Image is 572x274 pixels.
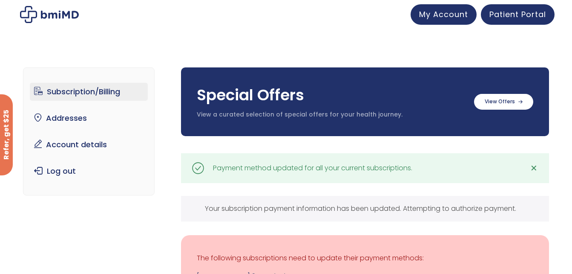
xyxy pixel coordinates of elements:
[526,160,543,177] a: ✕
[197,111,466,119] p: View a curated selection of special offers for your health journey.
[181,196,549,222] div: Your subscription payment information has been updated. Attempting to authorize payment.
[197,85,466,106] h3: Special Offers
[530,162,538,174] span: ✕
[411,4,477,25] a: My Account
[481,4,555,25] a: Patient Portal
[489,9,546,20] span: Patient Portal
[23,67,155,195] nav: Account pages
[197,252,533,264] p: The following subscriptions need to update their payment methods:
[419,9,468,20] span: My Account
[30,109,148,127] a: Addresses
[213,162,412,174] div: Payment method updated for all your current subscriptions.
[30,136,148,154] a: Account details
[20,6,79,23] img: My account
[30,83,148,101] a: Subscription/Billing
[30,162,148,180] a: Log out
